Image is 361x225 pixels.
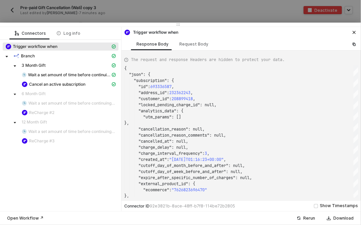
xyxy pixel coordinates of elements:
span: Wait a set amount of time before continuing workflow [19,99,119,107]
span: { [124,66,127,71]
span: 3 Month Gift [22,63,46,68]
span: "cancellation_reason_comments" [138,133,209,138]
span: : null, [226,169,242,174]
span: "id" [138,84,148,89]
span: "address_id" [138,90,167,95]
span: "expire_after_specific_number_of_charges" [138,175,235,180]
span: "cancellation_reason" [138,126,188,132]
span: 92e3821b-8ace-48ff-b7f8-114be72b2805 [150,203,235,208]
div: Open Workflow ↗ [7,216,44,221]
span: The request and response Headers are hidden to protect your data. [131,57,285,63]
span: "cutoff_day_of_week_before_and_after" [138,169,226,174]
span: "created_at" [138,157,167,162]
span: icon-logic [15,31,19,35]
span: 12 Month Gift [19,118,119,126]
span: }, [124,120,129,126]
span: : [167,90,169,95]
span: caret-down [13,93,17,96]
span: 6 Month Gift [19,90,119,98]
span: : null, [235,175,252,180]
span: Wait a set amount of time before continuing workflow [19,71,119,79]
span: icon-success-page [297,216,301,220]
span: ReCharge #3 [19,137,119,145]
span: : null, [172,139,188,144]
span: : null, [209,133,226,138]
span: "charge_delay" [138,145,172,150]
span: icon-cards [112,54,116,58]
span: caret-down [13,64,17,68]
span: }, [124,193,129,199]
span: ReCharge #2 [19,109,119,117]
span: Cancel an active subscription [29,82,85,87]
div: Connector ID [124,203,235,209]
span: : { [188,181,195,187]
span: Wait a set amount of time before continuing workflow [28,129,116,134]
textarea: Editor content;Press Alt+F1 for Accessibility Options. [124,65,125,72]
span: , [172,84,174,89]
span: icon-cards [112,45,116,49]
span: : [167,157,169,162]
div: Rerun [304,216,315,221]
span: "external_product_id" [138,181,188,187]
div: Download [334,216,354,221]
span: , [207,151,209,156]
span: icon-copy-paste [352,42,356,46]
span: , [193,96,195,102]
div: Trigger workflow when [124,29,178,35]
div: Log info [57,31,80,36]
span: Wait a set amount of time before continuing workflow [28,72,110,78]
img: integration-icon [22,110,27,115]
span: "json" [129,72,143,77]
span: "locked_pending_charge_id" [138,102,200,108]
span: : [202,151,205,156]
span: 232362243 [169,90,190,95]
span: "subscription" [134,78,167,83]
span: : null, [172,145,188,150]
span: icon-cards [112,63,116,67]
div: Connectors [15,31,46,36]
img: integration-icon [125,30,130,35]
span: "analytics_data" [138,108,176,114]
img: integration-icon [22,138,27,144]
span: icon-drag-indicator [176,23,180,27]
span: "[DATE]T01:16:23+00:00" [169,157,224,162]
button: Download [323,214,358,222]
button: Open Workflow ↗ [3,214,48,222]
img: integration-icon [22,72,26,78]
span: "cancelled_at" [138,139,172,144]
span: Cancel an active subscription [19,80,119,88]
span: Wait a set amount of time before continuing workflow [19,128,119,136]
span: , [190,90,193,95]
span: : { [176,108,183,114]
span: icon-close [352,30,356,34]
span: : null, [188,126,205,132]
span: "ecommerce" [143,187,169,193]
img: integration-icon [14,53,19,59]
span: Branch [21,53,35,59]
span: : null, [228,163,245,168]
span: "cutoff_day_of_month_before_and_after" [138,163,228,168]
span: Trigger workflow when [3,43,119,51]
span: : [] [172,114,181,120]
img: integration-icon [22,82,27,87]
span: : [169,96,172,102]
span: ReCharge #3 [29,138,55,144]
span: Trigger workflow when [13,44,57,49]
span: 12 Month Gift [22,119,47,125]
span: 208899418 [172,96,193,102]
span: "charge_interval_frequency" [138,151,202,156]
span: caret-down [13,121,17,124]
span: , [224,157,226,162]
span: "customer_id" [138,96,169,102]
span: : [169,187,172,193]
div: Request Body [179,41,208,47]
span: : null, [200,102,216,108]
span: caret-down [5,55,8,58]
img: integration-icon [22,101,27,106]
span: icon-download [327,216,331,220]
span: 3 Month Gift [19,61,119,69]
span: : { [143,72,150,77]
span: "7626823696470" [172,187,207,193]
button: Rerun [292,214,320,222]
span: 6 Month Gift [22,91,46,96]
